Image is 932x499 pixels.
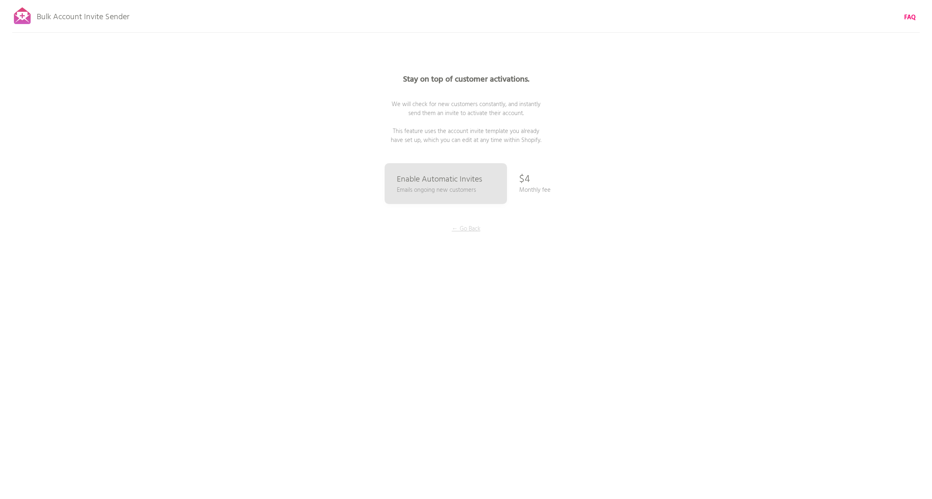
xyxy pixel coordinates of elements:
p: Enable Automatic Invites [397,175,482,184]
p: ← Go Back [436,224,497,233]
b: Stay on top of customer activations. [403,73,529,86]
a: FAQ [904,13,916,22]
span: We will check for new customers constantly, and instantly send them an invite to activate their a... [391,100,541,145]
p: Monthly fee [519,186,551,195]
p: Bulk Account Invite Sender [37,5,129,25]
p: $4 [519,167,530,192]
p: Emails ongoing new customers [397,186,476,195]
a: Enable Automatic Invites Emails ongoing new customers [385,163,507,204]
